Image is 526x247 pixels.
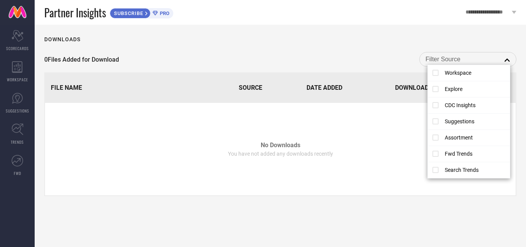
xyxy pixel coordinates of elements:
[110,6,173,18] a: SUBSCRIBEPRO
[51,84,82,91] span: File Name
[428,130,510,146] li: Assortment
[14,170,21,176] span: FWD
[428,162,510,178] li: Search Trends
[6,45,29,51] span: SCORECARDS
[428,81,510,97] li: Explore
[307,84,342,91] span: Date Added
[428,97,510,114] li: CDC Insights
[110,10,145,16] span: SUBSCRIBE
[428,65,510,81] li: Workspace
[44,5,106,20] span: Partner Insights
[261,141,300,149] span: No Downloads
[239,84,262,91] span: Source
[158,10,169,16] span: PRO
[7,77,28,82] span: WORKSPACE
[44,36,80,42] h1: Downloads
[395,84,453,91] span: Download Status
[228,151,333,157] span: You have not added any downloads recently
[11,139,24,145] span: TRENDS
[428,114,510,130] li: Suggestions
[44,56,119,63] span: 0 Files Added for Download
[6,108,29,114] span: SUGGESTIONS
[428,146,510,162] li: Fwd Trends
